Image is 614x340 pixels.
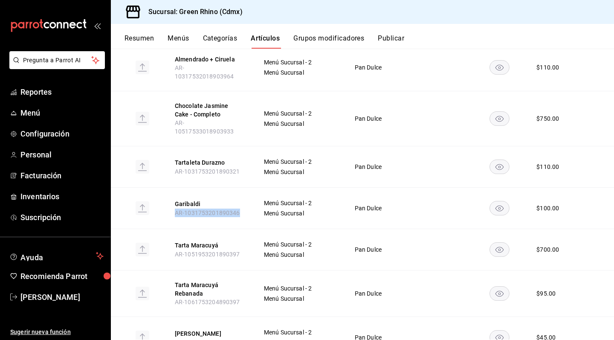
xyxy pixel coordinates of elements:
button: availability-product [489,111,510,126]
span: Menú Sucursal - 2 [264,241,333,247]
span: Menú Sucursal - 2 [264,159,333,165]
button: availability-product [489,201,510,215]
span: Inventarios [20,191,104,202]
button: edit-product-location [175,329,243,338]
button: edit-product-location [175,158,243,167]
span: Menú Sucursal [264,169,333,175]
button: availability-product [489,160,510,174]
span: Menú Sucursal - 2 [264,110,333,116]
span: Configuración [20,128,104,139]
span: Ayuda [20,251,93,261]
span: Menú Sucursal - 2 [264,59,333,65]
span: Pan Dulce [355,164,397,170]
span: Pan Dulce [355,116,397,122]
span: AR-1031753201890321 [175,168,240,175]
button: edit-product-location [175,200,243,208]
button: edit-product-location [175,102,243,119]
span: Pan Dulce [355,291,397,296]
span: Recomienda Parrot [20,270,104,282]
h3: Sucursal: Green Rhino (Cdmx) [142,7,243,17]
button: Publicar [378,34,404,49]
span: Personal [20,149,104,160]
span: Menú Sucursal - 2 [264,200,333,206]
span: Menú Sucursal [264,70,333,76]
div: $ 750.00 [536,114,559,123]
button: edit-product-location [175,281,243,298]
div: $ 110.00 [536,163,559,171]
div: $ 110.00 [536,63,559,72]
button: edit-product-location [175,55,243,64]
span: Menú Sucursal [264,210,333,216]
button: availability-product [489,60,510,75]
div: $ 100.00 [536,204,559,212]
button: open_drawer_menu [94,22,101,29]
span: AR-1051953201890397 [175,251,240,258]
button: Categorías [203,34,237,49]
span: Reportes [20,86,104,98]
span: AR-10317532018903964 [175,64,234,80]
span: Pregunta a Parrot AI [23,56,92,65]
button: Grupos modificadores [293,34,364,49]
span: Pan Dulce [355,64,397,70]
a: Pregunta a Parrot AI [6,62,105,71]
button: Resumen [125,34,154,49]
span: Sugerir nueva función [10,328,104,337]
div: $ 95.00 [536,289,556,298]
span: Pan Dulce [355,247,397,253]
span: Facturación [20,170,104,181]
span: Menú Sucursal [264,252,333,258]
button: edit-product-location [175,241,243,250]
span: Suscripción [20,212,104,223]
button: Pregunta a Parrot AI [9,51,105,69]
span: Menú Sucursal [264,296,333,302]
div: navigation tabs [125,34,614,49]
div: $ 700.00 [536,245,559,254]
span: Pan Dulce [355,205,397,211]
span: [PERSON_NAME] [20,291,104,303]
span: Menú [20,107,104,119]
button: Menús [168,34,189,49]
button: availability-product [489,286,510,301]
button: Artículos [251,34,280,49]
span: AR-1031753201890346 [175,209,240,216]
span: Menú Sucursal - 2 [264,329,333,335]
span: AR-10517533018903933 [175,119,234,135]
span: Menú Sucursal - 2 [264,285,333,291]
span: Menú Sucursal [264,121,333,127]
button: availability-product [489,242,510,257]
span: AR-1061753204890397 [175,299,240,305]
